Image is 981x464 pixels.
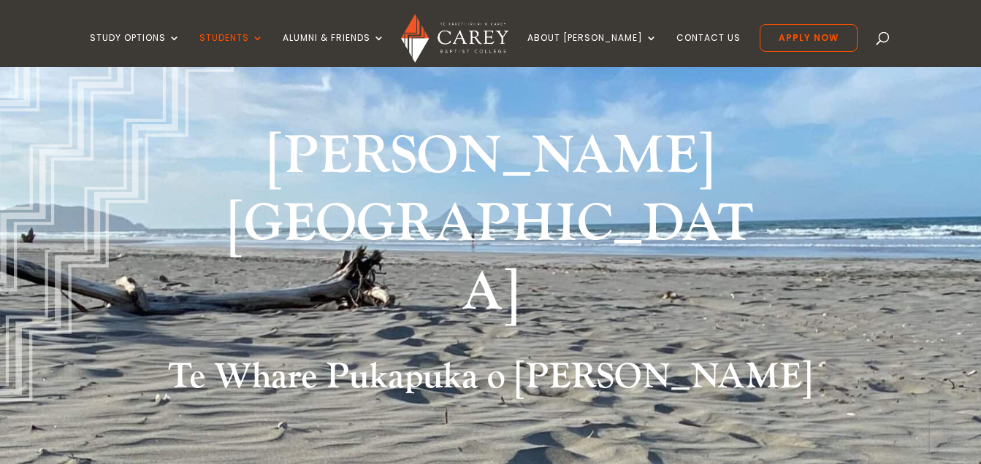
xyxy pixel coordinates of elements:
h1: [PERSON_NAME][GEOGRAPHIC_DATA] [216,123,764,335]
a: Contact Us [676,33,741,67]
img: Carey Baptist College [401,14,508,63]
a: Students [199,33,264,67]
h2: Te Whare Pukapuka o [PERSON_NAME] [98,356,882,406]
a: Alumni & Friends [283,33,385,67]
a: About [PERSON_NAME] [527,33,657,67]
a: Study Options [90,33,180,67]
a: Apply Now [760,24,858,52]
